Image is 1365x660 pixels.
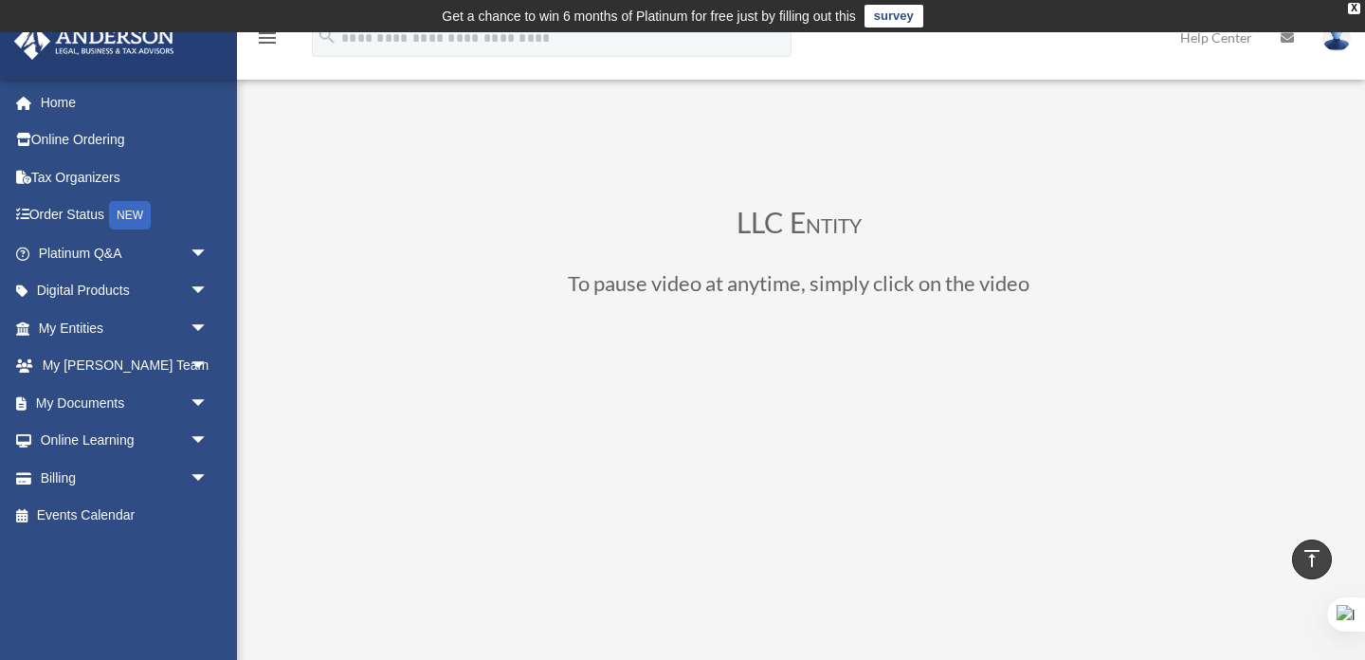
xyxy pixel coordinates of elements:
[13,309,237,347] a: My Entitiesarrow_drop_down
[13,422,237,460] a: Online Learningarrow_drop_down
[109,201,151,229] div: NEW
[13,497,237,535] a: Events Calendar
[256,33,279,49] a: menu
[256,27,279,49] i: menu
[287,273,1311,303] h3: To pause video at anytime, simply click on the video
[1322,24,1351,51] img: User Pic
[190,347,227,386] span: arrow_drop_down
[190,272,227,311] span: arrow_drop_down
[317,26,337,46] i: search
[864,5,923,27] a: survey
[190,384,227,423] span: arrow_drop_down
[190,234,227,273] span: arrow_drop_down
[13,347,237,385] a: My [PERSON_NAME] Teamarrow_drop_down
[190,422,227,461] span: arrow_drop_down
[13,234,237,272] a: Platinum Q&Aarrow_drop_down
[287,208,1311,246] h3: LLC Entity
[9,23,180,60] img: Anderson Advisors Platinum Portal
[13,272,237,310] a: Digital Productsarrow_drop_down
[13,158,237,196] a: Tax Organizers
[13,83,237,121] a: Home
[13,459,237,497] a: Billingarrow_drop_down
[1348,3,1360,14] div: close
[442,5,856,27] div: Get a chance to win 6 months of Platinum for free just by filling out this
[13,196,237,235] a: Order StatusNEW
[13,384,237,422] a: My Documentsarrow_drop_down
[1292,540,1332,579] a: vertical_align_top
[1301,547,1323,570] i: vertical_align_top
[190,309,227,348] span: arrow_drop_down
[13,121,237,159] a: Online Ordering
[190,459,227,498] span: arrow_drop_down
